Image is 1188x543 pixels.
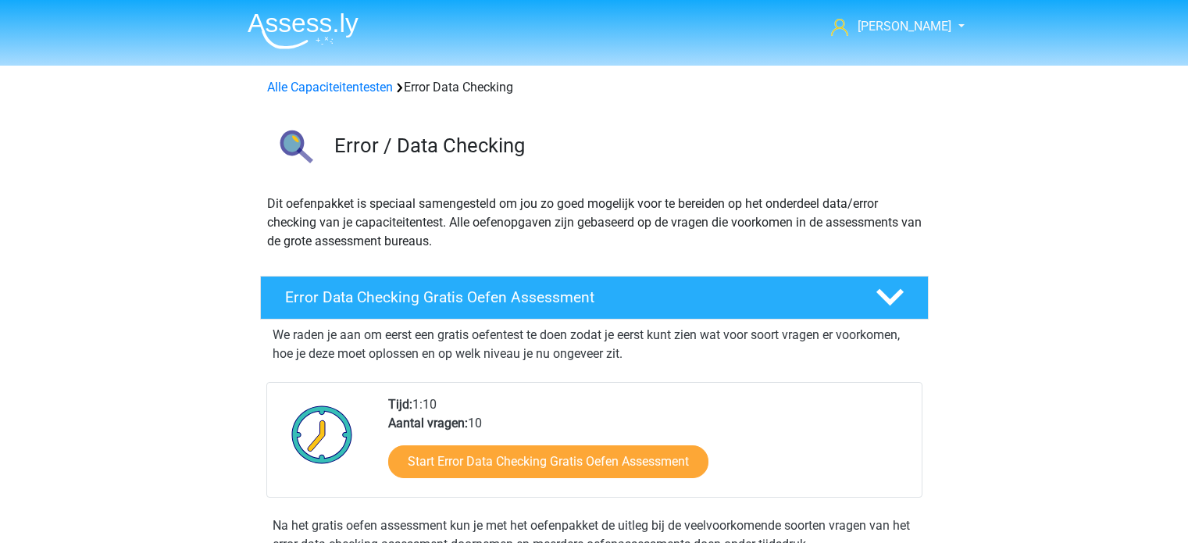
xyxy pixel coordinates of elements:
[273,326,916,363] p: We raden je aan om eerst een gratis oefentest te doen zodat je eerst kunt zien wat voor soort vra...
[285,288,851,306] h4: Error Data Checking Gratis Oefen Assessment
[254,276,935,320] a: Error Data Checking Gratis Oefen Assessment
[267,195,922,251] p: Dit oefenpakket is speciaal samengesteld om jou zo goed mogelijk voor te bereiden op het onderdee...
[388,445,708,478] a: Start Error Data Checking Gratis Oefen Assessment
[376,395,921,497] div: 1:10 10
[388,416,468,430] b: Aantal vragen:
[334,134,916,158] h3: Error / Data Checking
[825,17,953,36] a: [PERSON_NAME]
[267,80,393,95] a: Alle Capaciteitentesten
[283,395,362,473] img: Klok
[248,13,359,49] img: Assessly
[858,19,951,34] span: [PERSON_NAME]
[388,397,412,412] b: Tijd:
[261,78,928,97] div: Error Data Checking
[261,116,327,182] img: error data checking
